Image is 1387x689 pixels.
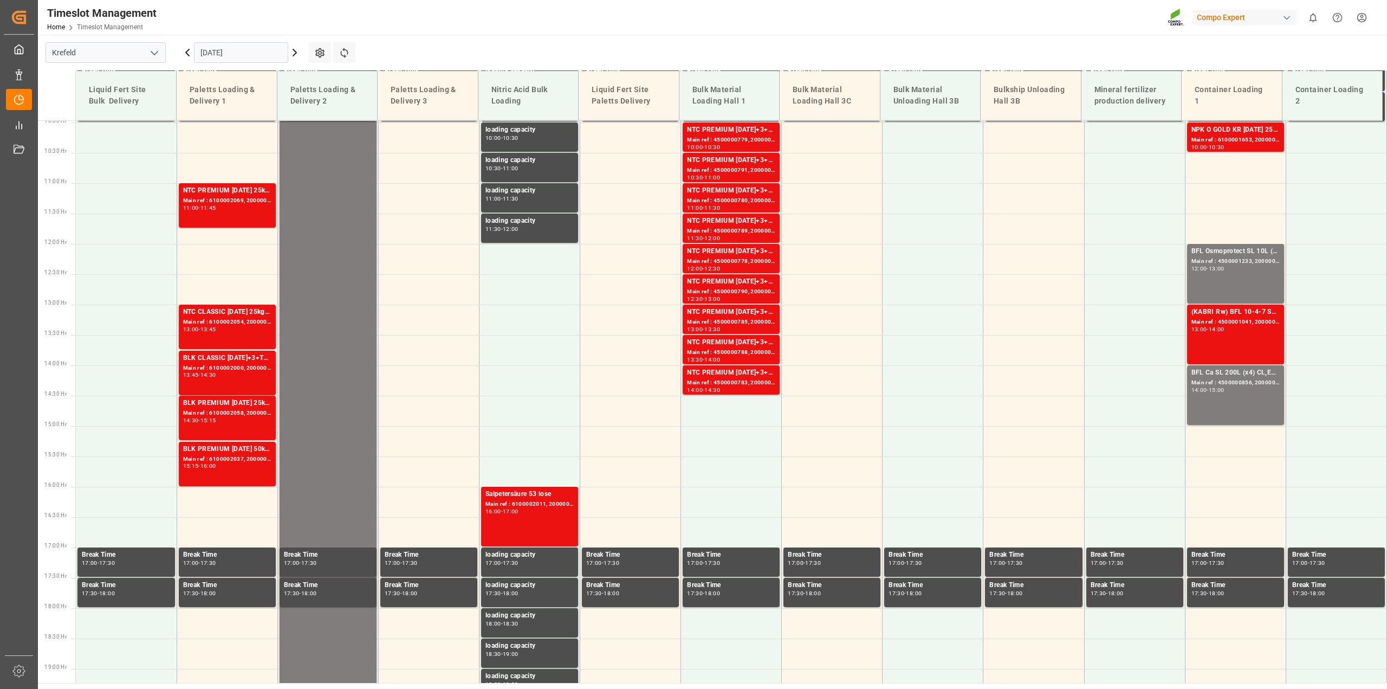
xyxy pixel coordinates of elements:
[501,166,503,171] div: -
[904,591,906,596] div: -
[1292,591,1308,596] div: 17:30
[503,591,518,596] div: 18:00
[299,591,301,596] div: -
[183,196,271,205] div: Main ref : 6100002069, 2000001387
[400,561,402,565] div: -
[688,80,771,111] div: Bulk Material Loading Hall 1
[198,327,200,332] div: -
[687,257,775,266] div: Main ref : 4500000778, 2000000504
[183,418,199,423] div: 14:30
[586,580,675,591] div: Break Time
[503,621,518,626] div: 18:30
[82,580,171,591] div: Break Time
[889,561,904,565] div: 17:00
[1005,591,1007,596] div: -
[1091,591,1106,596] div: 17:30
[687,145,703,150] div: 10:00
[906,591,922,596] div: 18:00
[485,166,501,171] div: 10:30
[1191,246,1280,257] div: BFL Osmoprotect SL 10L (x60) CL MTO
[1192,7,1301,28] button: Compo Expert
[687,185,775,196] div: NTC PREMIUM [DATE]+3+TE BULK
[805,561,821,565] div: 17:30
[687,307,775,318] div: NTC PREMIUM [DATE]+3+TE BULK
[788,550,876,561] div: Break Time
[704,327,720,332] div: 13:30
[183,398,271,409] div: BLK PREMIUM [DATE] 25kg(x40)D,EN,PL,FNLNTC PREMIUM [DATE] 25kg (x40) D,EN,PLFLO T PERM [DATE] 25k...
[183,372,199,377] div: 13:45
[1209,388,1224,392] div: 15:00
[183,409,271,418] div: Main ref : 6100002058, 2000000324
[989,80,1072,111] div: Bulkship Unloading Hall 3B
[82,591,98,596] div: 17:30
[604,561,619,565] div: 17:30
[586,591,602,596] div: 17:30
[1191,307,1280,318] div: (KABRI Rw) BFL 10-4-7 SL 20L(x48) ES LAT
[503,561,518,565] div: 17:30
[44,209,67,215] span: 11:30 Hr
[704,145,720,150] div: 10:30
[501,591,503,596] div: -
[687,125,775,136] div: NTC PREMIUM [DATE]+3+TE BULK
[1191,318,1280,327] div: Main ref : 4500001041, 2000000776
[1292,550,1380,561] div: Break Time
[44,452,67,458] span: 15:30 Hr
[485,216,574,227] div: loading capacity
[703,205,704,210] div: -
[1191,591,1207,596] div: 17:30
[183,463,199,468] div: 15:15
[1191,266,1207,271] div: 12:00
[44,543,67,549] span: 17:00 Hr
[604,591,619,596] div: 18:00
[1190,80,1273,111] div: Container Loading 1
[1191,257,1280,266] div: Main ref : 4500001233, 2000000119
[1207,145,1208,150] div: -
[385,550,473,561] div: Break Time
[1301,5,1325,30] button: show 0 new notifications
[1207,266,1208,271] div: -
[301,591,317,596] div: 18:00
[183,307,271,318] div: NTC CLASSIC [DATE] 25kg (x42) INTESG 12 NPK [DATE] 25kg (x42) INTTPL Natura [MEDICAL_DATA] [DATE]...
[703,327,704,332] div: -
[687,196,775,205] div: Main ref : 4500000780, 2000000504
[503,196,518,201] div: 11:30
[788,580,876,591] div: Break Time
[889,580,977,591] div: Break Time
[501,136,503,140] div: -
[704,357,720,362] div: 14:00
[687,155,775,166] div: NTC PREMIUM [DATE]+3+TE BULK
[98,561,99,565] div: -
[687,591,703,596] div: 17:30
[485,196,501,201] div: 11:00
[687,561,703,565] div: 17:00
[1007,561,1023,565] div: 17:30
[1192,10,1297,25] div: Compo Expert
[485,185,574,196] div: loading capacity
[687,227,775,236] div: Main ref : 4500000789, 2000000504
[485,580,574,591] div: loading capacity
[687,357,703,362] div: 13:30
[1209,327,1224,332] div: 14:00
[1207,388,1208,392] div: -
[44,634,67,640] span: 18:30 Hr
[501,227,503,231] div: -
[183,353,271,364] div: BLK CLASSIC [DATE]+3+TE 600kg BBSOB DF 25kg (x36) DENTC PREMIUM [DATE]+3+TE 600kg BBBLK PREMIUM [...
[703,357,704,362] div: -
[82,561,98,565] div: 17:00
[703,236,704,241] div: -
[501,652,503,656] div: -
[602,591,604,596] div: -
[687,205,703,210] div: 11:00
[400,591,402,596] div: -
[687,246,775,257] div: NTC PREMIUM [DATE]+3+TE BULK
[687,136,775,145] div: Main ref : 4500000779, 2000000504
[1191,145,1207,150] div: 10:00
[44,482,67,488] span: 16:00 Hr
[889,550,977,561] div: Break Time
[587,80,670,111] div: Liquid Fert Site Paletts Delivery
[704,388,720,392] div: 14:30
[1106,561,1107,565] div: -
[487,80,570,111] div: Nitric Acid Bulk Loading
[1191,561,1207,565] div: 17:00
[485,671,574,682] div: loading capacity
